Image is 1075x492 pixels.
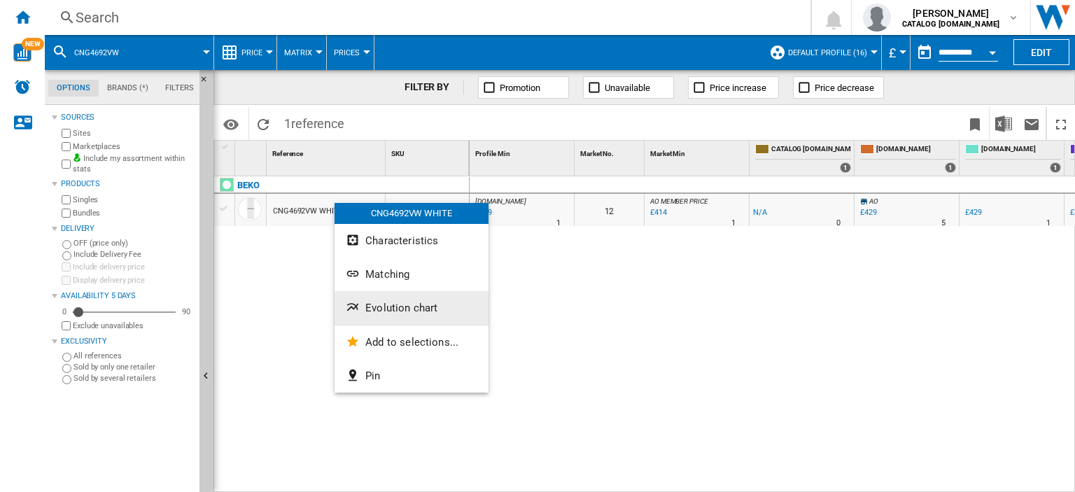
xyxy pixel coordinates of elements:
[335,359,489,393] button: Pin...
[365,336,458,349] span: Add to selections...
[335,291,489,325] button: Evolution chart
[365,234,438,247] span: Characteristics
[335,203,489,224] div: CNG4692VW WHITE
[335,325,489,359] button: Add to selections...
[335,258,489,291] button: Matching
[365,302,437,314] span: Evolution chart
[335,224,489,258] button: Characteristics
[365,268,409,281] span: Matching
[365,370,380,382] span: Pin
